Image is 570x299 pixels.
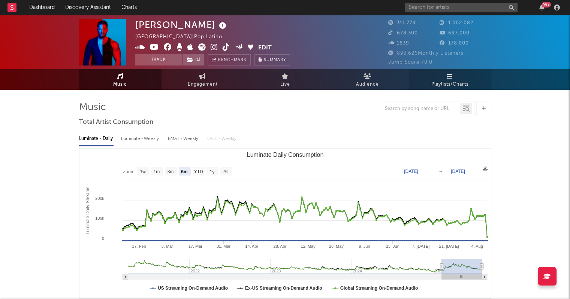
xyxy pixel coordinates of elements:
[135,54,182,65] button: Track
[167,169,174,174] text: 3m
[140,169,146,174] text: 1w
[188,244,202,248] text: 17. Mar
[440,21,473,25] span: 1.002.082
[247,152,323,158] text: Luminate Daily Consumption
[329,244,344,248] text: 26. May
[113,80,127,89] span: Music
[95,216,104,220] text: 100k
[95,196,104,201] text: 200k
[208,54,251,65] a: Benchmark
[168,132,200,145] div: BMAT - Weekly
[79,149,491,298] svg: Luminate Daily Consumption
[182,54,204,65] span: ( 1 )
[451,169,465,174] text: [DATE]
[438,169,443,174] text: →
[359,244,370,248] text: 9. Jun
[388,41,409,46] span: 1639
[244,69,326,90] a: Live
[264,58,286,62] span: Summary
[102,236,104,241] text: 0
[135,33,231,42] div: [GEOGRAPHIC_DATA] | Pop Latino
[218,56,247,65] span: Benchmark
[161,244,173,248] text: 3. Mar
[404,169,418,174] text: [DATE]
[471,244,483,248] text: 4. Aug
[245,244,258,248] text: 14. Apr
[79,118,153,127] span: Total Artist Consumption
[273,244,286,248] text: 28. Apr
[194,169,203,174] text: YTD
[388,31,418,36] span: 678.300
[158,286,228,291] text: US Streaming On-Demand Audio
[132,244,146,248] text: 17. Feb
[183,54,204,65] button: (1)
[181,169,187,174] text: 6m
[188,80,218,89] span: Engagement
[539,4,545,10] button: 99+
[223,169,228,174] text: All
[388,21,416,25] span: 311.774
[439,244,459,248] text: 21. [DATE]
[79,69,162,90] a: Music
[412,244,429,248] text: 7. [DATE]
[85,187,90,234] text: Luminate Daily Streams
[340,286,418,291] text: Global Streaming On-Demand Audio
[79,132,114,145] div: Luminate - Daily
[542,2,551,7] div: 99 +
[405,3,518,12] input: Search for artists
[326,69,409,90] a: Audience
[153,169,160,174] text: 1m
[409,69,491,90] a: Playlists/Charts
[216,244,230,248] text: 31. Mar
[258,43,272,53] button: Edit
[162,69,244,90] a: Engagement
[280,80,290,89] span: Live
[254,54,290,65] button: Summary
[431,80,468,89] span: Playlists/Charts
[209,169,214,174] text: 1y
[381,106,460,112] input: Search by song name or URL
[301,244,316,248] text: 12. May
[245,286,322,291] text: Ex-US Streaming On-Demand Audio
[135,19,228,31] div: [PERSON_NAME]
[356,80,379,89] span: Audience
[123,169,135,174] text: Zoom
[388,60,432,65] span: Jump Score: 70.0
[440,31,470,36] span: 697.000
[121,132,160,145] div: Luminate - Weekly
[440,41,469,46] span: 178.000
[386,244,399,248] text: 23. Jun
[388,51,464,56] span: 893.626 Monthly Listeners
